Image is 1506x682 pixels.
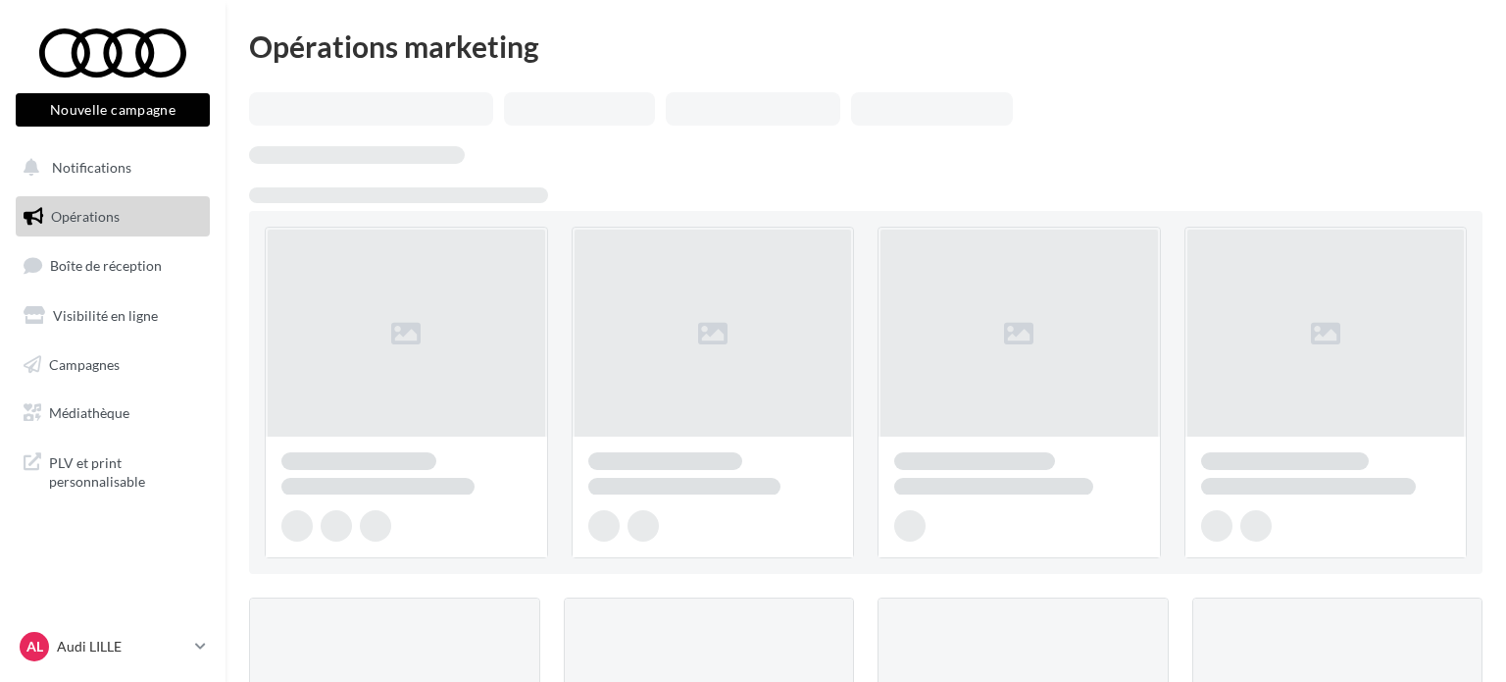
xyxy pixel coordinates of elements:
[52,159,131,176] span: Notifications
[57,637,187,656] p: Audi LILLE
[12,393,214,434] a: Médiathèque
[16,628,210,665] a: AL Audi LILLE
[49,449,202,492] span: PLV et print personnalisable
[51,208,120,225] span: Opérations
[12,295,214,337] a: Visibilité en ligne
[12,344,214,386] a: Campagnes
[50,257,162,274] span: Boîte de réception
[16,93,210,127] button: Nouvelle campagne
[12,244,214,287] a: Boîte de réception
[249,31,1482,61] div: Opérations marketing
[12,196,214,237] a: Opérations
[53,307,158,324] span: Visibilité en ligne
[49,404,129,421] span: Médiathèque
[26,637,43,656] span: AL
[49,355,120,372] span: Campagnes
[12,442,214,499] a: PLV et print personnalisable
[12,147,206,188] button: Notifications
